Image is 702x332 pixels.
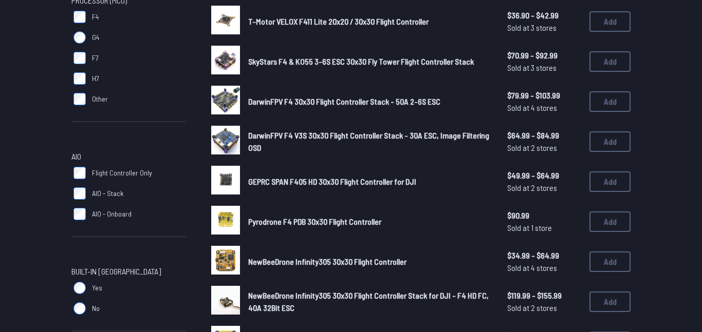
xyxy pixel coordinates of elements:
img: image [211,46,240,74]
span: $119.99 - $155.99 [507,289,581,302]
span: $64.99 - $84.99 [507,129,581,142]
span: Sold at 3 stores [507,22,581,34]
span: NewBeeDrone Infinity305 30x30 Flight Controller Stack for DJI - F4 HD FC, 40A 32Bit ESC [248,290,489,313]
a: image [211,6,240,37]
a: DarwinFPV F4 30x30 Flight Controller Stack - 50A 2-6S ESC [248,95,491,108]
img: image [211,206,240,235]
input: No [73,302,86,315]
span: Sold at 1 store [507,222,581,234]
input: F4 [73,11,86,23]
span: $34.99 - $64.99 [507,249,581,262]
span: $90.99 [507,209,581,222]
button: Add [589,51,631,72]
img: image [211,286,240,315]
a: NewBeeDrone Infinity305 30x30 Flight Controller [248,256,491,268]
a: GEPRC SPAN F405 HD 30x30 Flight Controller for DJI [248,175,491,188]
span: Yes [92,283,102,293]
input: F7 [73,52,86,64]
span: Pyrodrone F4 PDB 30x30 Flight Controller [248,217,381,226]
a: Pyrodrone F4 PDB 30x30 Flight Controller [248,216,491,228]
span: Sold at 4 stores [507,102,581,114]
span: F7 [92,53,99,63]
a: SkyStars F4 & KO55 3-6S ESC 30x30 Fly Tower Flight Controller Stack [248,55,491,68]
span: T-Motor VELOX F411 Lite 20x20 / 30x30 Flight Controller [248,16,429,26]
a: image [211,286,240,318]
span: AIO - Onboard [92,209,132,219]
span: Sold at 2 stores [507,182,581,194]
span: SkyStars F4 & KO55 3-6S ESC 30x30 Fly Tower Flight Controller Stack [248,56,474,66]
img: image [211,6,240,34]
span: DarwinFPV F4 30x30 Flight Controller Stack - 50A 2-6S ESC [248,96,440,106]
img: image [211,86,240,114]
input: H7 [73,72,86,85]
img: image [211,246,240,275]
span: H7 [92,73,99,84]
span: Sold at 2 stores [507,142,581,154]
a: NewBeeDrone Infinity305 30x30 Flight Controller Stack for DJI - F4 HD FC, 40A 32Bit ESC [248,289,491,314]
span: Sold at 2 stores [507,302,581,314]
input: AIO - Stack [73,187,86,200]
a: image [211,86,240,118]
span: Sold at 4 stores [507,262,581,274]
button: Add [589,91,631,112]
button: Add [589,291,631,312]
img: image [211,126,240,154]
span: $70.99 - $92.99 [507,49,581,62]
input: Yes [73,282,86,294]
input: Flight Controller Only [73,167,86,179]
span: Other [92,94,108,104]
span: DarwinFPV F4 V3S 30x30 Flight Controller Stack - 30A ESC, Image Filtering OSD [248,130,489,152]
span: F4 [92,12,99,22]
span: Flight Controller Only [92,168,152,178]
button: Add [589,171,631,192]
a: image [211,46,240,77]
span: NewBeeDrone Infinity305 30x30 Flight Controller [248,257,407,266]
button: Add [589,131,631,152]
input: G4 [73,31,86,44]
span: $49.99 - $64.99 [507,169,581,182]
span: AIO [71,150,81,163]
input: AIO - Onboard [73,208,86,220]
span: AIO - Stack [92,188,123,199]
button: Add [589,211,631,232]
span: G4 [92,32,99,43]
button: Add [589,11,631,32]
span: Built-in [GEOGRAPHIC_DATA] [71,265,161,278]
span: GEPRC SPAN F405 HD 30x30 Flight Controller for DJI [248,177,416,186]
span: No [92,303,100,314]
a: T-Motor VELOX F411 Lite 20x20 / 30x30 Flight Controller [248,15,491,28]
input: Other [73,93,86,105]
span: Sold at 3 stores [507,62,581,74]
a: image [211,166,240,198]
span: $36.90 - $42.99 [507,9,581,22]
a: image [211,126,240,158]
a: DarwinFPV F4 V3S 30x30 Flight Controller Stack - 30A ESC, Image Filtering OSD [248,129,491,154]
a: image [211,246,240,278]
button: Add [589,251,631,272]
img: image [211,166,240,194]
span: $79.99 - $103.99 [507,89,581,102]
a: image [211,206,240,238]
